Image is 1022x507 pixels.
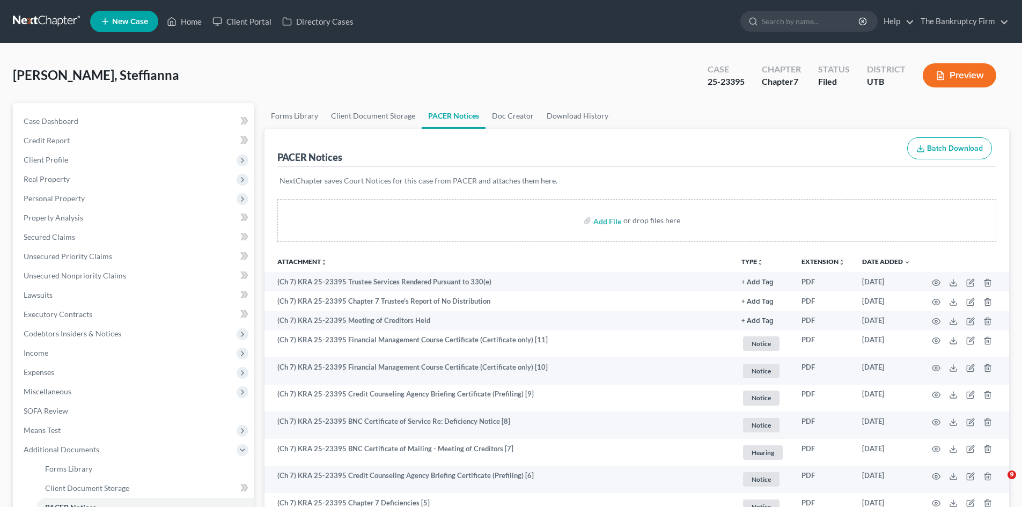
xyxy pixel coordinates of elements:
[741,296,784,306] a: + Add Tag
[24,252,112,261] span: Unsecured Priority Claims
[802,258,845,266] a: Extensionunfold_more
[45,483,129,493] span: Client Document Storage
[743,364,780,378] span: Notice
[793,439,854,466] td: PDF
[743,445,783,460] span: Hearing
[325,103,422,129] a: Client Document Storage
[818,76,850,88] div: Filed
[24,425,61,435] span: Means Test
[793,311,854,330] td: PDF
[24,271,126,280] span: Unsecured Nonpriority Claims
[24,310,92,319] span: Executory Contracts
[24,445,99,454] span: Additional Documents
[708,63,745,76] div: Case
[15,266,254,285] a: Unsecured Nonpriority Claims
[540,103,615,129] a: Download History
[741,259,763,266] button: TYPEunfold_more
[15,208,254,227] a: Property Analysis
[793,466,854,493] td: PDF
[13,67,179,83] span: [PERSON_NAME], Steffianna
[264,272,733,291] td: (Ch 7) KRA 25-23395 Trustee Services Rendered Pursuant to 330(e)
[793,330,854,358] td: PDF
[24,387,71,396] span: Miscellaneous
[867,76,906,88] div: UTB
[915,12,1009,31] a: The Bankruptcy Firm
[24,232,75,241] span: Secured Claims
[793,291,854,311] td: PDF
[867,63,906,76] div: District
[623,215,680,226] div: or drop files here
[161,12,207,31] a: Home
[264,103,325,129] a: Forms Library
[923,63,996,87] button: Preview
[854,330,919,358] td: [DATE]
[818,63,850,76] div: Status
[757,259,763,266] i: unfold_more
[24,136,70,145] span: Credit Report
[741,362,784,380] a: Notice
[793,272,854,291] td: PDF
[321,259,327,266] i: unfold_more
[15,112,254,131] a: Case Dashboard
[24,368,54,377] span: Expenses
[854,385,919,412] td: [DATE]
[15,285,254,305] a: Lawsuits
[36,459,254,479] a: Forms Library
[793,385,854,412] td: PDF
[854,357,919,385] td: [DATE]
[24,174,70,183] span: Real Property
[24,194,85,203] span: Personal Property
[743,418,780,432] span: Notice
[854,272,919,291] td: [DATE]
[112,18,148,26] span: New Case
[741,318,774,325] button: + Add Tag
[207,12,277,31] a: Client Portal
[15,401,254,421] a: SOFA Review
[741,389,784,407] a: Notice
[854,311,919,330] td: [DATE]
[264,311,733,330] td: (Ch 7) KRA 25-23395 Meeting of Creditors Held
[422,103,486,129] a: PACER Notices
[741,315,784,326] a: + Add Tag
[264,330,733,358] td: (Ch 7) KRA 25-23395 Financial Management Course Certificate (Certificate only) [11]
[743,391,780,405] span: Notice
[854,412,919,439] td: [DATE]
[24,406,68,415] span: SOFA Review
[15,227,254,247] a: Secured Claims
[486,103,540,129] a: Doc Creator
[854,466,919,493] td: [DATE]
[743,472,780,487] span: Notice
[741,298,774,305] button: + Add Tag
[741,444,784,461] a: Hearing
[264,357,733,385] td: (Ch 7) KRA 25-23395 Financial Management Course Certificate (Certificate only) [10]
[277,151,342,164] div: PACER Notices
[793,76,798,86] span: 7
[762,76,801,88] div: Chapter
[36,479,254,498] a: Client Document Storage
[264,439,733,466] td: (Ch 7) KRA 25-23395 BNC Certificate of Mailing - Meeting of Creditors [7]
[793,357,854,385] td: PDF
[24,116,78,126] span: Case Dashboard
[878,12,914,31] a: Help
[854,439,919,466] td: [DATE]
[1008,471,1016,479] span: 9
[264,385,733,412] td: (Ch 7) KRA 25-23395 Credit Counseling Agency Briefing Certificate (Prefiling) [9]
[708,76,745,88] div: 25-23395
[907,137,992,160] button: Batch Download
[264,412,733,439] td: (Ch 7) KRA 25-23395 BNC Certificate of Service Re: Deficiency Notice [8]
[24,213,83,222] span: Property Analysis
[839,259,845,266] i: unfold_more
[15,305,254,324] a: Executory Contracts
[24,155,68,164] span: Client Profile
[15,247,254,266] a: Unsecured Priority Claims
[264,291,733,311] td: (Ch 7) KRA 25-23395 Chapter 7 Trustee's Report of No Distribution
[24,348,48,357] span: Income
[280,175,994,186] p: NextChapter saves Court Notices for this case from PACER and attaches them here.
[741,335,784,352] a: Notice
[854,291,919,311] td: [DATE]
[264,466,733,493] td: (Ch 7) KRA 25-23395 Credit Counseling Agency Briefing Certificate (Prefiling) [6]
[743,336,780,351] span: Notice
[762,11,860,31] input: Search by name...
[24,290,53,299] span: Lawsuits
[24,329,121,338] span: Codebtors Insiders & Notices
